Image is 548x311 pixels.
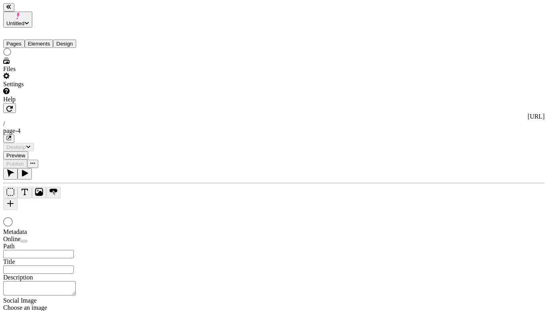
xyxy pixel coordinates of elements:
div: / [3,120,545,127]
button: Untitled [3,12,32,28]
span: Description [3,274,33,281]
div: Settings [3,81,99,88]
div: Files [3,65,99,73]
span: Title [3,258,15,265]
button: Preview [3,151,28,160]
div: page-4 [3,127,545,135]
button: Image [32,187,46,198]
div: Metadata [3,228,99,236]
button: Text [18,187,32,198]
button: Elements [25,40,53,48]
button: Publish [3,160,27,168]
span: Untitled [6,20,24,26]
p: Cookie Test Route [3,6,116,14]
span: Social Image [3,297,37,304]
button: Desktop [3,143,34,151]
span: Online [3,236,21,242]
button: Design [53,40,76,48]
button: Button [46,187,61,198]
span: Path [3,243,14,250]
span: Publish [6,161,24,167]
span: Desktop [6,144,26,150]
span: Preview [6,153,25,158]
div: Help [3,96,99,103]
button: Box [3,187,18,198]
button: Pages [3,40,25,48]
div: [URL] [3,113,545,120]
